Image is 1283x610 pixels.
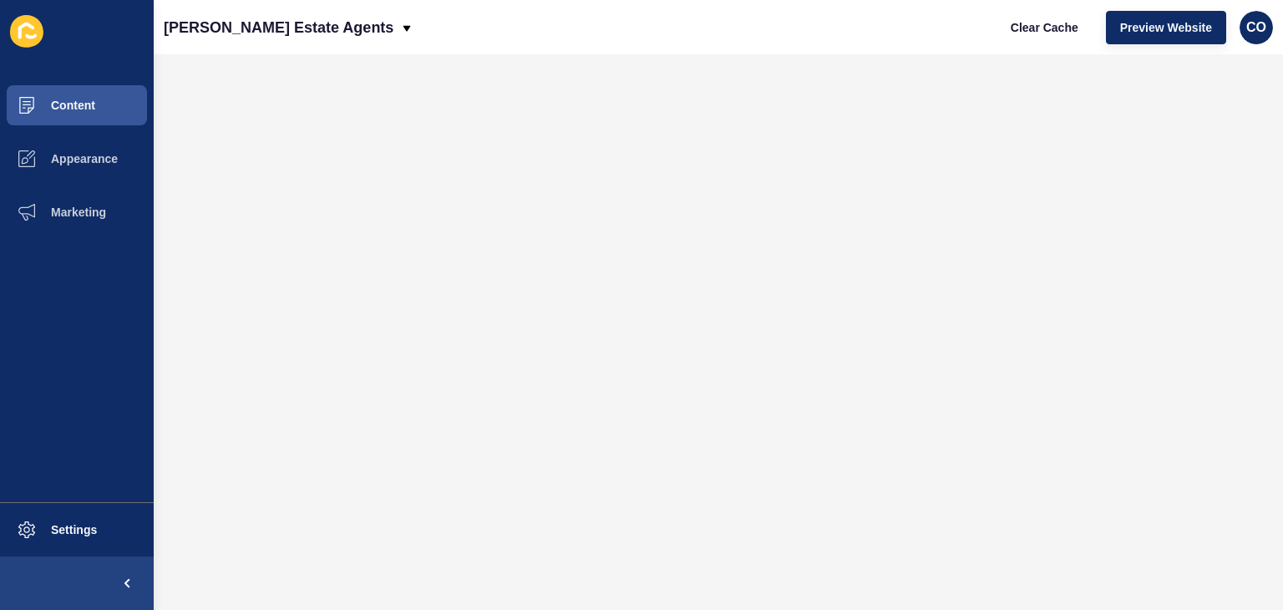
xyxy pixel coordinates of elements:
[1246,19,1266,36] span: CO
[1106,11,1226,44] button: Preview Website
[1120,19,1212,36] span: Preview Website
[996,11,1093,44] button: Clear Cache
[164,7,393,48] p: [PERSON_NAME] Estate Agents
[1011,19,1078,36] span: Clear Cache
